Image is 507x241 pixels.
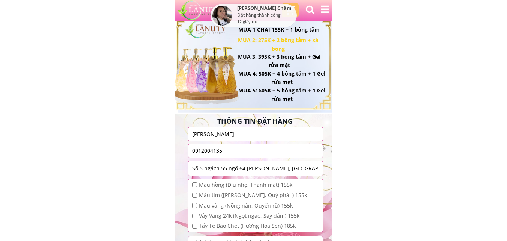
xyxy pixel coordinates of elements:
[199,181,307,189] span: Màu hồng (Dịu nhẹ, Thanh mát) 155k
[199,212,307,220] span: Vảy Vàng 24k (Ngọt ngào, Say đắm) 155k
[237,12,295,18] div: Đặt hàng thành công
[237,18,262,25] div: 12 giây trước
[238,86,326,103] h3: MUA 5: 605K + 5 bông tắm + 1 Gel rửa mặt
[238,36,319,53] h3: MUA 2: 275K + 2 bông tắm + xà bông
[212,116,298,127] h3: THÔNG TIN ĐẶT HÀNG
[199,222,307,230] span: Tẩy Tế Bào Chết (Hương Hoa Sen) 185k
[238,53,321,70] h3: MUA 3: 395K + 3 bông tắm + Gel rửa mặt
[190,161,321,175] input: Địa chỉ cũ
[190,127,321,141] input: Họ và Tên
[190,144,321,158] input: Số điện thoại
[199,191,307,199] span: Màu tím ([PERSON_NAME], Quý phái ) 155k
[238,26,320,34] h3: MUA 1 CHAI 155K + 1 bông tắm
[238,70,326,86] h3: MUA 4: 505K + 4 bông tắm + 1 Gel rửa mặt
[237,6,295,12] div: [PERSON_NAME] Châm
[199,202,307,210] span: Màu vàng (Nồng nàn, Quyến rũ) 155k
